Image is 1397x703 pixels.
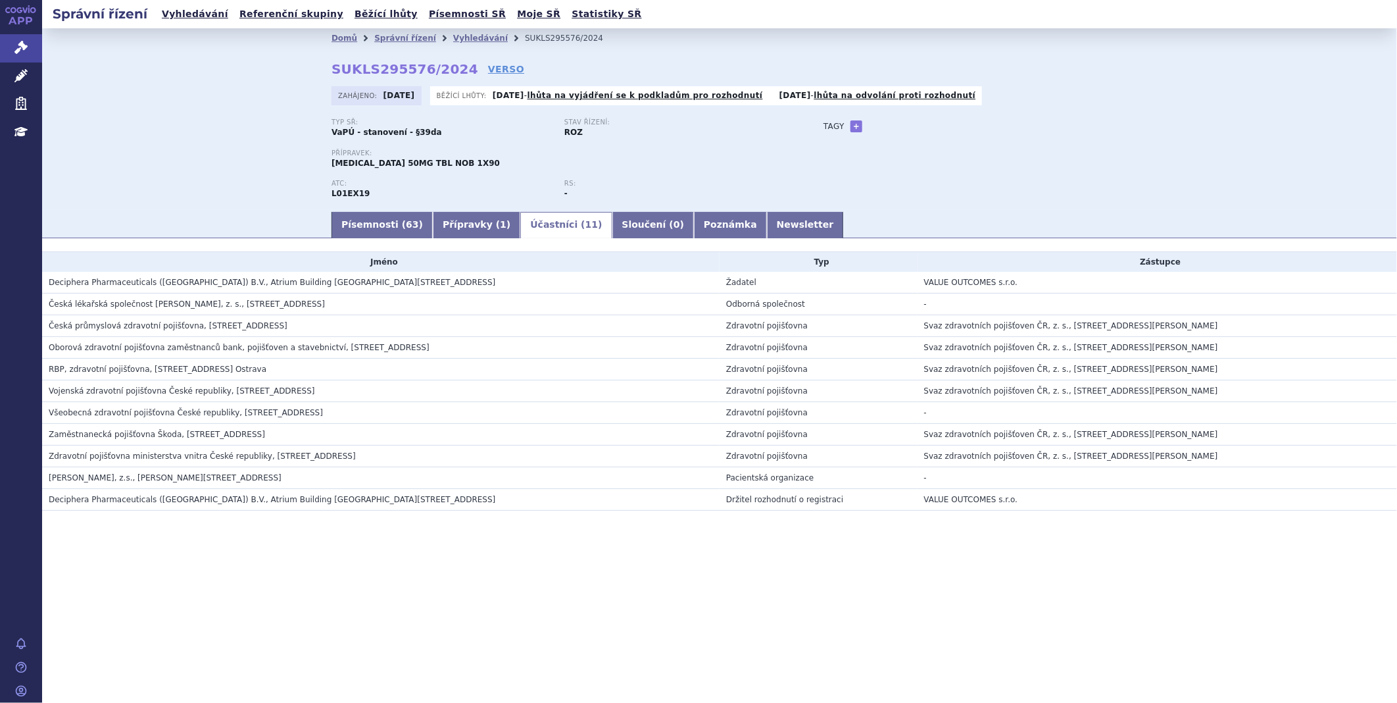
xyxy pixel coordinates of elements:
[823,118,845,134] h3: Tagy
[331,34,357,43] a: Domů
[235,5,347,23] a: Referenční skupiny
[726,452,808,461] span: Zdravotní pojišťovna
[488,63,524,76] a: VERSO
[924,408,927,417] span: -
[49,408,323,417] span: Všeobecná zdravotní pojišťovna České republiky, Orlická 2020/4, Praha 3
[726,278,756,287] span: Žadatel
[331,128,442,137] strong: VaPÚ - stanovení - §39da
[49,495,495,504] span: Deciphera Pharmaceuticals (Netherlands) B.V., Atrium Building Floor 4th Strawinskylaan 30, Amster...
[331,61,478,77] strong: SUKLS295576/2024
[49,321,287,330] span: Česká průmyslová zdravotní pojišťovna, Jeremenkova 161/11, Ostrava - Vítkovice
[767,212,844,238] a: Newsletter
[453,34,508,43] a: Vyhledávání
[513,5,564,23] a: Moje SŘ
[331,159,500,168] span: [MEDICAL_DATA] 50MG TBL NOB 1X90
[42,252,720,272] th: Jméno
[493,90,763,101] p: -
[158,5,232,23] a: Vyhledávání
[564,128,583,137] strong: ROZ
[726,473,814,482] span: Pacientská organizace
[49,473,282,482] span: Amelie, z.s., Šaldova 337/15, Praha Karlín, CZ
[493,91,524,100] strong: [DATE]
[814,91,976,100] a: lhůta na odvolání proti rozhodnutí
[433,212,520,238] a: Přípravky (1)
[49,365,266,374] span: RBP, zdravotní pojišťovna, Michálkovická 967/108, Slezská Ostrava
[726,299,805,309] span: Odborná společnost
[924,473,927,482] span: -
[726,408,808,417] span: Zdravotní pojišťovna
[850,120,862,132] a: +
[720,252,918,272] th: Typ
[924,452,1218,461] span: Svaz zdravotních pojišťoven ČR, z. s., [STREET_ADDRESS][PERSON_NAME]
[924,365,1218,374] span: Svaz zdravotních pojišťoven ČR, z. s., [STREET_ADDRESS][PERSON_NAME]
[49,386,315,396] span: Vojenská zdravotní pojišťovna České republiky, Drahobejlova 1404/4, Praha 9
[726,495,843,504] span: Držitel rozhodnutí o registraci
[374,34,436,43] a: Správní řízení
[924,386,1218,396] span: Svaz zdravotních pojišťoven ČR, z. s., [STREET_ADDRESS][PERSON_NAME]
[527,91,763,100] a: lhůta na vyjádření se k podkladům pro rozhodnutí
[924,495,1018,504] span: VALUE OUTCOMES s.r.o.
[49,343,429,352] span: Oborová zdravotní pojišťovna zaměstnanců bank, pojišťoven a stavebnictví, Roškotova 1225/1, Praha 4
[331,212,433,238] a: Písemnosti (63)
[612,212,694,238] a: Sloučení (0)
[437,90,489,101] span: Běžící lhůty:
[726,386,808,396] span: Zdravotní pojišťovna
[49,430,265,439] span: Zaměstnanecká pojišťovna Škoda, Husova 302, Mladá Boleslav
[564,118,784,126] p: Stav řízení:
[726,343,808,352] span: Zdravotní pojišťovna
[779,90,976,101] p: -
[726,365,808,374] span: Zdravotní pojišťovna
[585,219,598,230] span: 11
[500,219,506,230] span: 1
[331,180,551,188] p: ATC:
[779,91,811,100] strong: [DATE]
[49,452,356,461] span: Zdravotní pojišťovna ministerstva vnitra České republiky, Vinohradská 2577/178, Praha 3 - Vinohra...
[568,5,645,23] a: Statistiky SŘ
[918,252,1397,272] th: Zástupce
[520,212,612,238] a: Účastníci (11)
[726,321,808,330] span: Zdravotní pojišťovna
[351,5,422,23] a: Běžící lhůty
[338,90,380,101] span: Zahájeno:
[924,278,1018,287] span: VALUE OUTCOMES s.r.o.
[924,343,1218,352] span: Svaz zdravotních pojišťoven ČR, z. s., [STREET_ADDRESS][PERSON_NAME]
[406,219,418,230] span: 63
[49,278,495,287] span: Deciphera Pharmaceuticals (Netherlands) B.V., Atrium Building Floor 4th Strawinskylaan 30, Amster...
[383,91,415,100] strong: [DATE]
[425,5,510,23] a: Písemnosti SŘ
[331,189,370,198] strong: RIPRETINIB
[674,219,680,230] span: 0
[49,299,325,309] span: Česká lékařská společnost Jana Evangelisty Purkyně, z. s., Sokolská 490/31, Praha
[726,430,808,439] span: Zdravotní pojišťovna
[924,321,1218,330] span: Svaz zdravotních pojišťoven ČR, z. s., [STREET_ADDRESS][PERSON_NAME]
[331,149,797,157] p: Přípravek:
[331,118,551,126] p: Typ SŘ:
[694,212,767,238] a: Poznámka
[564,189,568,198] strong: -
[525,28,620,48] li: SUKLS295576/2024
[924,299,927,309] span: -
[42,5,158,23] h2: Správní řízení
[564,180,784,188] p: RS:
[924,430,1218,439] span: Svaz zdravotních pojišťoven ČR, z. s., [STREET_ADDRESS][PERSON_NAME]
